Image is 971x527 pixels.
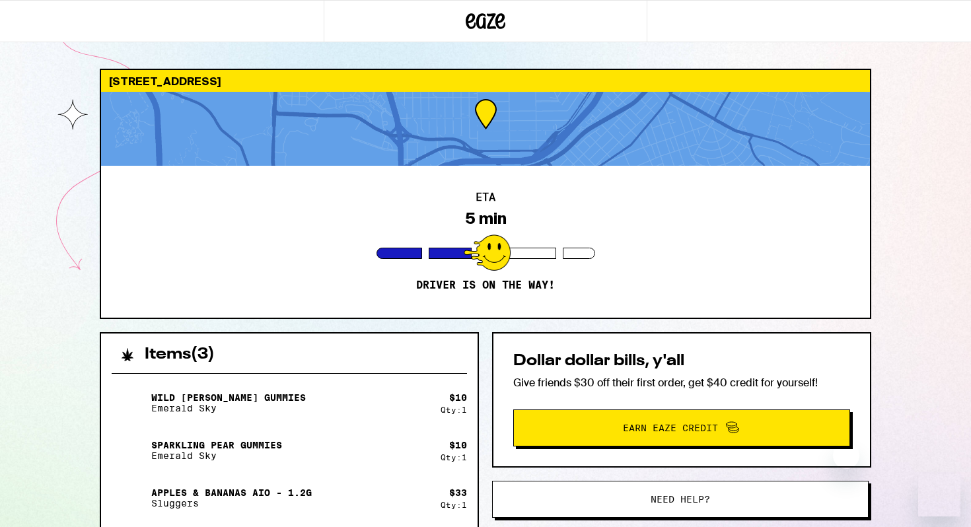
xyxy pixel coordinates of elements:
p: Emerald Sky [151,450,282,461]
div: Qty: 1 [441,405,467,414]
h2: ETA [476,192,495,203]
div: $ 10 [449,440,467,450]
h2: Items ( 3 ) [145,347,215,363]
iframe: Button to launch messaging window [918,474,960,516]
p: Emerald Sky [151,403,306,413]
div: $ 10 [449,392,467,403]
p: Driver is on the way! [416,279,555,292]
p: Sluggers [151,498,312,509]
img: Wild Berry Gummies [112,384,149,421]
div: [STREET_ADDRESS] [101,70,870,92]
span: Earn Eaze Credit [623,423,718,433]
p: Apples & Bananas AIO - 1.2g [151,487,312,498]
p: Give friends $30 off their first order, get $40 credit for yourself! [513,376,850,390]
span: Need help? [651,495,710,504]
div: $ 33 [449,487,467,498]
div: Qty: 1 [441,501,467,509]
img: Sparkling Pear Gummies [112,432,149,469]
iframe: Close message [833,442,859,469]
div: 5 min [465,209,507,228]
h2: Dollar dollar bills, y'all [513,353,850,369]
button: Earn Eaze Credit [513,409,850,446]
button: Need help? [492,481,869,518]
img: Apples & Bananas AIO - 1.2g [112,479,149,516]
p: Wild [PERSON_NAME] Gummies [151,392,306,403]
div: Qty: 1 [441,453,467,462]
p: Sparkling Pear Gummies [151,440,282,450]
